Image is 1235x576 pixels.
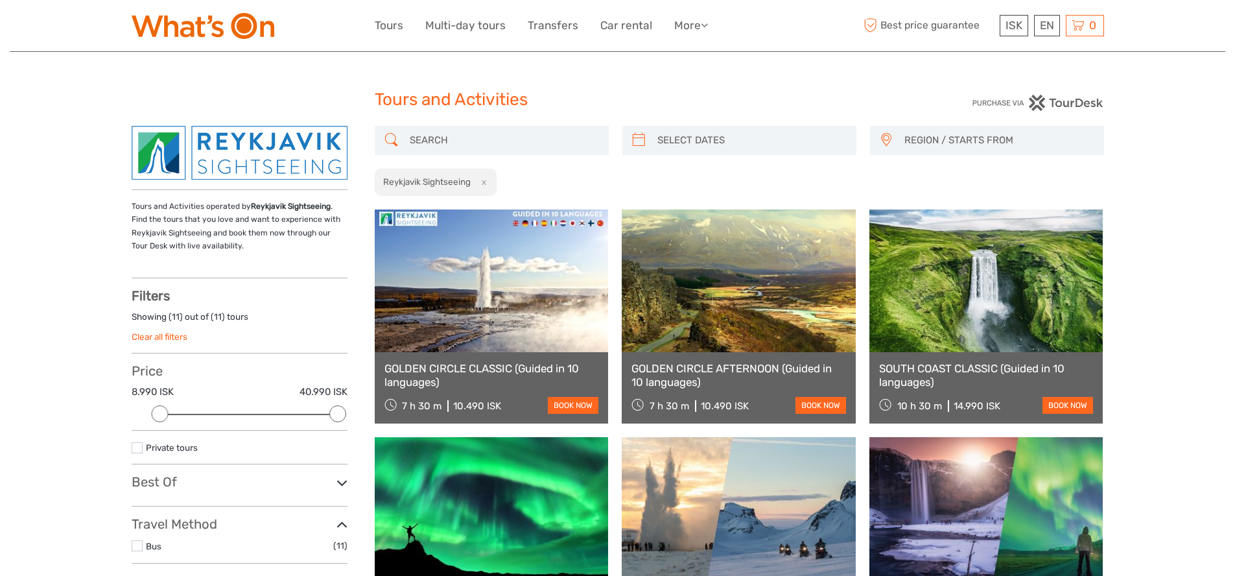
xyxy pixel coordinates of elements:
h2: Reykjavik Sightseeing [383,176,471,187]
a: More [674,16,708,35]
div: Showing ( ) out of ( ) tours [132,311,347,331]
a: GOLDEN CIRCLE AFTERNOON (Guided in 10 languages) [631,362,846,389]
span: 10 h 30 m [897,400,942,412]
a: GOLDEN CIRCLE CLASSIC (Guided in 10 languages) [384,362,599,389]
strong: Filters [132,288,170,304]
a: SOUTH COAST CLASSIC (Guided in 10 languages) [879,362,1094,389]
button: x [473,175,490,189]
img: PurchaseViaTourDesk.png [972,95,1103,111]
a: Bus [146,541,161,551]
img: What's On [132,13,274,39]
p: Tours and Activities operated by . Find the tours that you love and want to experience with Reykj... [132,200,347,253]
div: 14.990 ISK [954,400,1000,412]
div: 10.490 ISK [701,400,749,412]
strong: Reykjavik Sightseeing [251,202,331,211]
h3: Best Of [132,474,347,490]
a: Private tours [146,442,198,453]
span: ISK [1006,19,1022,32]
img: 658-1_logo_thumbnail.png [132,126,347,180]
h3: Price [132,363,347,379]
a: book now [1042,397,1093,414]
div: 10.490 ISK [453,400,501,412]
label: 11 [172,311,180,323]
label: 8.990 ISK [132,385,174,399]
a: Tours [375,16,403,35]
h3: Travel Method [132,516,347,532]
span: 0 [1087,19,1098,32]
label: 40.990 ISK [300,385,347,399]
a: Multi-day tours [425,16,506,35]
a: Car rental [600,16,652,35]
span: Best price guarantee [861,15,996,36]
span: 7 h 30 m [650,400,689,412]
span: (11) [333,538,347,553]
input: SELECT DATES [652,129,850,152]
a: Clear all filters [132,331,187,342]
a: book now [795,397,846,414]
button: REGION / STARTS FROM [899,130,1098,151]
input: SEARCH [405,129,602,152]
label: 11 [214,311,222,323]
div: EN [1034,15,1060,36]
a: Transfers [528,16,578,35]
a: book now [548,397,598,414]
span: 7 h 30 m [402,400,441,412]
h1: Tours and Activities [375,90,861,110]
